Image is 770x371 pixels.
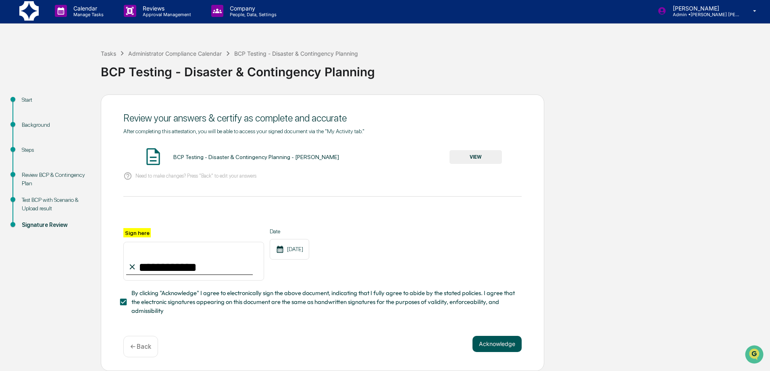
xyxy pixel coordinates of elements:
button: VIEW [450,150,502,164]
span: Pylon [80,137,98,143]
a: 🖐️Preclearance [5,99,55,113]
div: Review your answers & certify as complete and accurate [123,112,522,124]
span: By clicking "Acknowledge" I agree to electronically sign the above document, indicating that I fu... [131,289,515,316]
div: [DATE] [270,239,309,260]
p: Reviews [136,5,195,12]
div: Test BCP with Scenario & Upload result [22,196,88,213]
label: Date [270,228,309,235]
button: Acknowledge [472,336,522,352]
div: Steps [22,146,88,154]
p: Need to make changes? Press "Back" to edit your answers [135,173,256,179]
div: BCP Testing - Disaster & Contingency Planning [234,50,358,57]
img: 1746055101610-c473b297-6a78-478c-a979-82029cc54cd1 [8,62,23,76]
div: Background [22,121,88,129]
div: Start [22,96,88,104]
p: [PERSON_NAME] [666,5,741,12]
div: 🗄️ [58,103,65,109]
a: Powered byPylon [57,136,98,143]
div: Start new chat [27,62,132,70]
p: People, Data, Settings [223,12,281,17]
span: Data Lookup [16,117,51,125]
div: We're available if you need us! [27,70,102,76]
p: Approval Management [136,12,195,17]
a: 🗄️Attestations [55,99,103,113]
div: 🖐️ [8,103,15,109]
span: Attestations [67,102,100,110]
div: Administrator Compliance Calendar [128,50,222,57]
button: Start new chat [137,64,147,74]
input: Clear [21,37,133,45]
span: Preclearance [16,102,52,110]
div: Signature Review [22,221,88,229]
a: 🔎Data Lookup [5,114,54,128]
div: BCP Testing - Disaster & Contingency Planning - [PERSON_NAME] [173,154,339,160]
img: logo [19,1,39,21]
p: ← Back [130,343,151,350]
div: BCP Testing - Disaster & Contingency Planning [101,58,766,79]
p: Manage Tasks [67,12,108,17]
div: 🔎 [8,118,15,124]
img: Document Icon [143,147,163,167]
div: Tasks [101,50,116,57]
span: After completing this attestation, you will be able to access your signed document via the "My Ac... [123,128,364,134]
p: Calendar [67,5,108,12]
div: Review BCP & Contingency Plan [22,171,88,188]
p: How can we help? [8,17,147,30]
p: Admin • [PERSON_NAME] [PERSON_NAME] [666,12,741,17]
iframe: Open customer support [744,344,766,366]
p: Company [223,5,281,12]
label: Sign here [123,228,151,237]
